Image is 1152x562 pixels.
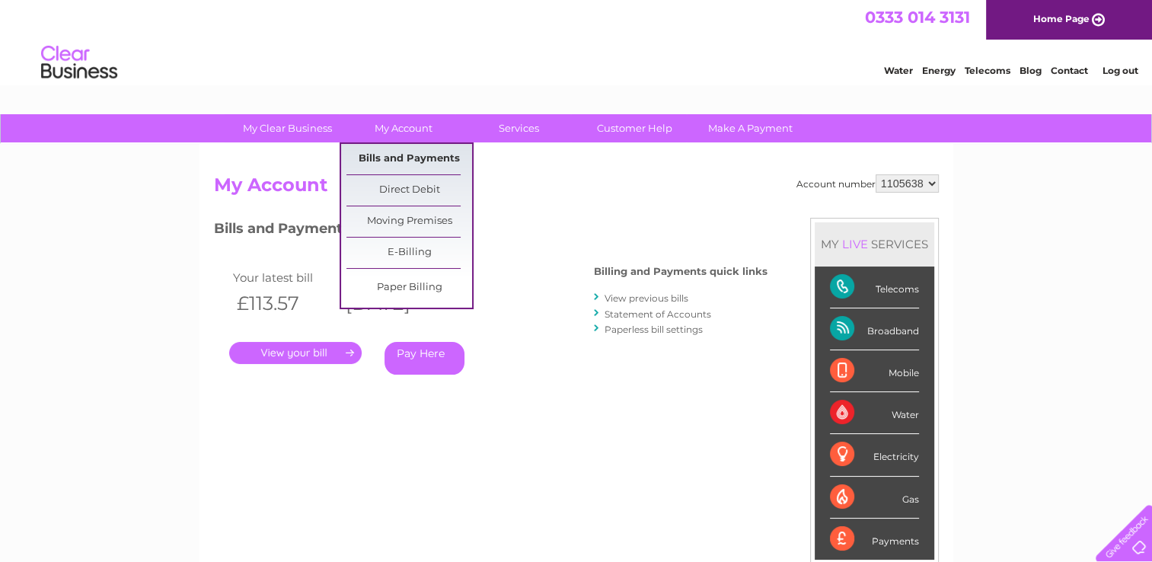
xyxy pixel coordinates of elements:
a: Paper Billing [346,273,472,303]
div: Electricity [830,434,919,476]
a: Customer Help [572,114,697,142]
a: . [229,342,362,364]
a: Make A Payment [688,114,813,142]
a: Moving Premises [346,206,472,237]
a: View previous bills [605,292,688,304]
div: Payments [830,519,919,560]
h3: Bills and Payments [214,218,767,244]
a: E-Billing [346,238,472,268]
a: Log out [1102,65,1138,76]
div: Account number [796,174,939,193]
div: Telecoms [830,267,919,308]
td: Invoice date [338,267,448,288]
img: logo.png [40,40,118,86]
a: Telecoms [965,65,1010,76]
div: Broadband [830,308,919,350]
div: Water [830,392,919,434]
a: Energy [922,65,956,76]
h4: Billing and Payments quick links [594,266,767,277]
a: Bills and Payments [346,144,472,174]
td: Your latest bill [229,267,339,288]
a: Services [456,114,582,142]
div: Gas [830,477,919,519]
a: Blog [1020,65,1042,76]
th: [DATE] [338,288,448,319]
a: 0333 014 3131 [865,8,970,27]
a: Pay Here [385,342,464,375]
div: LIVE [839,237,871,251]
h2: My Account [214,174,939,203]
div: Mobile [830,350,919,392]
th: £113.57 [229,288,339,319]
a: Paperless bill settings [605,324,703,335]
div: MY SERVICES [815,222,934,266]
a: My Clear Business [225,114,350,142]
a: Contact [1051,65,1088,76]
a: My Account [340,114,466,142]
div: Clear Business is a trading name of Verastar Limited (registered in [GEOGRAPHIC_DATA] No. 3667643... [217,8,937,74]
a: Statement of Accounts [605,308,711,320]
a: Water [884,65,913,76]
a: Direct Debit [346,175,472,206]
